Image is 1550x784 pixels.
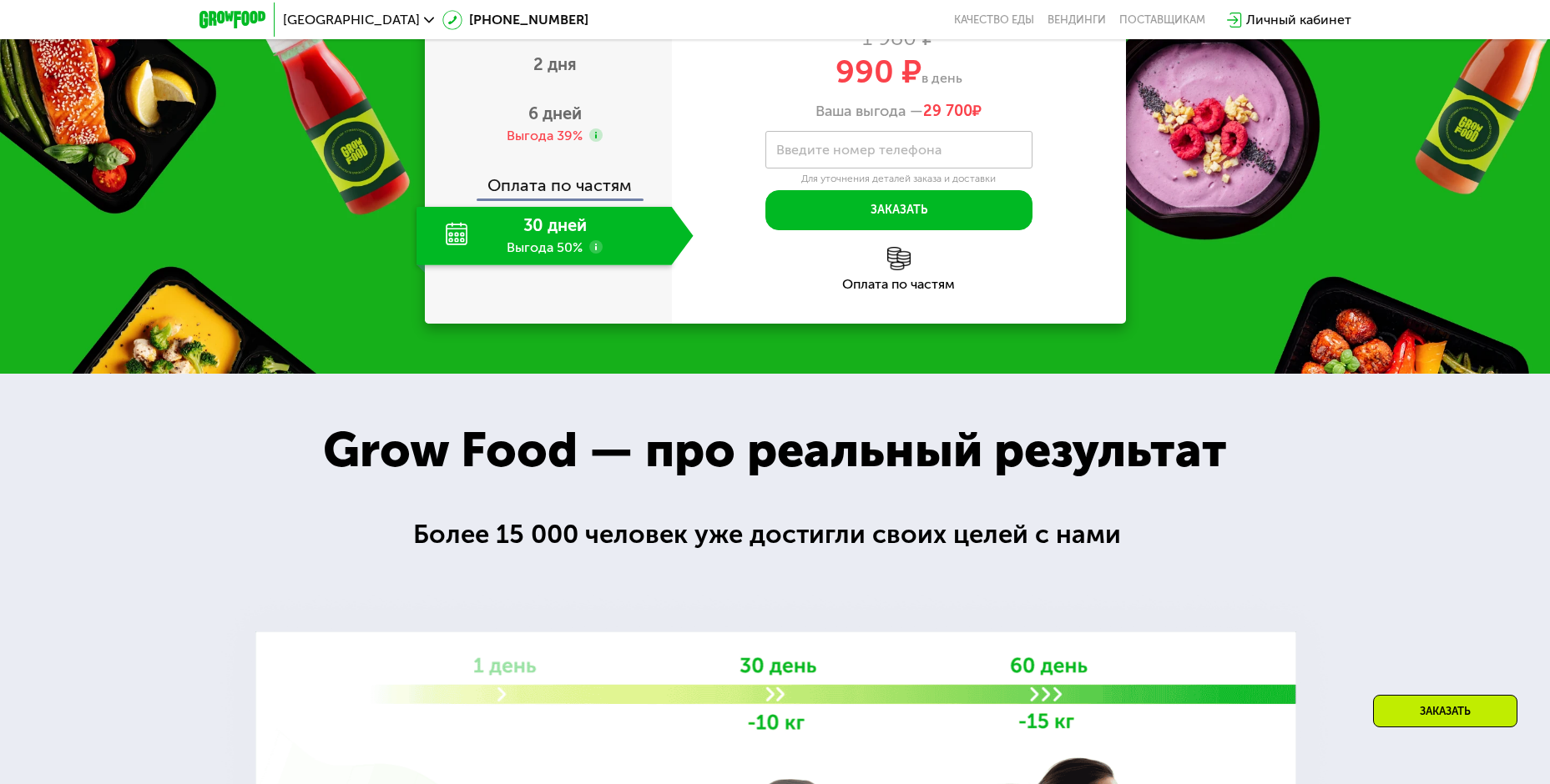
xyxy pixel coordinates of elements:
[765,190,1032,230] button: Заказать
[427,160,672,199] div: Оплата по частям
[1048,13,1106,27] a: Вендинги
[507,127,583,145] div: Выгода 39%
[533,54,577,74] span: 2 дня
[1246,10,1351,30] div: Личный кабинет
[921,70,962,86] span: в день
[923,102,972,120] span: 29 700
[887,247,911,270] img: l6xcnZfty9opOoJh.png
[836,53,921,91] span: 990 ₽
[765,173,1032,186] div: Для уточнения деталей заказа и доставки
[954,13,1034,27] a: Качество еды
[1119,13,1205,27] div: поставщикам
[776,145,942,154] label: Введите номер телефона
[442,10,588,30] a: [PHONE_NUMBER]
[672,278,1126,291] div: Оплата по частям
[283,13,420,27] span: [GEOGRAPHIC_DATA]
[923,103,982,121] span: ₽
[528,103,582,123] span: 6 дней
[672,29,1126,48] div: 1 980 ₽
[413,515,1137,555] div: Более 15 000 человек уже достигли своих целей с нами
[1373,695,1517,727] div: Заказать
[287,414,1264,487] div: Grow Food — про реальный результат
[672,103,1126,121] div: Ваша выгода —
